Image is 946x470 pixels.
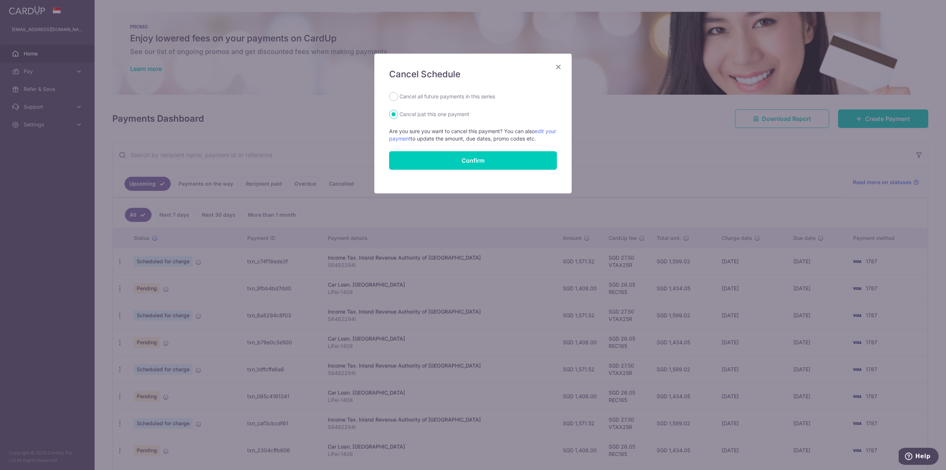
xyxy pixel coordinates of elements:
[399,92,495,101] label: Cancel all future payments in this series
[899,448,939,466] iframe: Opens a widget where you can find more information
[554,62,563,71] button: Close
[389,68,557,80] h5: Cancel Schedule
[389,128,557,142] p: Are you sure you want to cancel this payment? You can also to update the amount, due dates, promo...
[399,110,469,119] label: Cancel just this one payment
[389,151,557,170] button: Confirm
